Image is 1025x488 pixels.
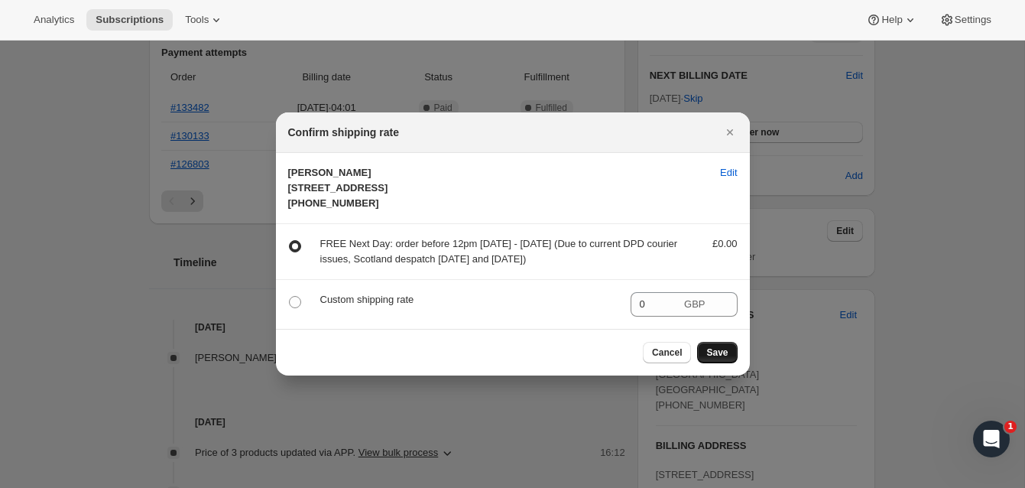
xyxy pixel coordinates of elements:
span: Cancel [652,346,682,359]
span: Analytics [34,14,74,26]
button: Analytics [24,9,83,31]
span: Save [706,346,728,359]
span: [PERSON_NAME] [STREET_ADDRESS] [PHONE_NUMBER] [288,167,388,209]
span: Edit [720,165,737,181]
button: Settings [930,9,1001,31]
button: Tools [176,9,233,31]
button: Close [719,122,741,143]
p: FREE Next Day: order before 12pm [DATE] - [DATE] (Due to current DPD courier issues, Scotland des... [320,236,688,267]
span: Settings [955,14,991,26]
span: 1 [1004,421,1017,433]
iframe: Intercom live chat [973,421,1010,457]
button: Save [697,342,737,363]
button: Subscriptions [86,9,173,31]
span: £0.00 [712,238,738,249]
span: GBP [684,298,705,310]
span: Help [881,14,902,26]
button: Cancel [643,342,691,363]
span: Subscriptions [96,14,164,26]
span: Tools [185,14,209,26]
button: Help [857,9,926,31]
button: Edit [711,161,746,185]
h2: Confirm shipping rate [288,125,399,140]
p: Custom shipping rate [320,292,618,307]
